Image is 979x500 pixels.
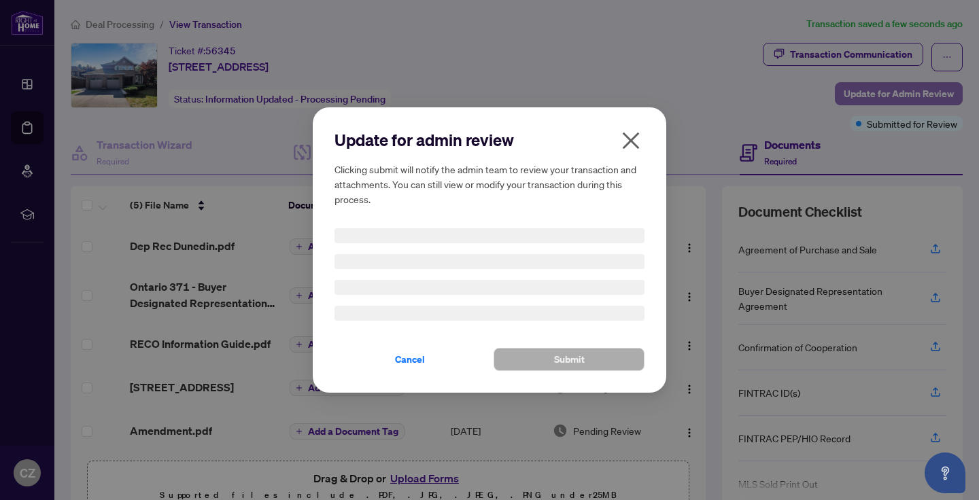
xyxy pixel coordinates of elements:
h5: Clicking submit will notify the admin team to review your transaction and attachments. You can st... [334,162,645,207]
span: close [620,130,642,151]
h2: Update for admin review [334,129,645,151]
span: Cancel [395,349,425,370]
button: Cancel [334,348,485,371]
button: Open asap [925,452,965,493]
button: Submit [494,348,645,371]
